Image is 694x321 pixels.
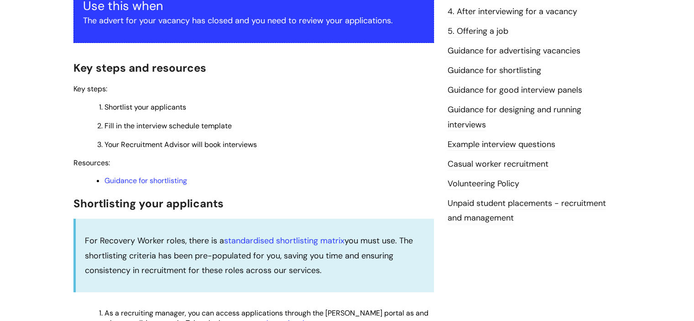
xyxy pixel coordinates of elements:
[85,233,425,278] p: For Recovery Worker roles, there is a you must use. The shortlisting criteria has been pre-popula...
[448,178,519,190] a: Volunteering Policy
[448,139,555,151] a: Example interview questions
[73,61,206,75] span: Key steps and resources
[448,26,508,37] a: 5. Offering a job
[83,13,424,28] p: The advert for your vacancy has closed and you need to review your applications.
[448,84,582,96] a: Guidance for good interview panels
[448,158,548,170] a: Casual worker recruitment
[448,198,606,224] a: Unpaid student placements - recruitment and management
[104,121,232,131] span: Fill in the interview schedule template
[224,235,344,246] a: standardised shortlisting matrix
[73,196,224,210] span: Shortlisting your applicants
[104,102,186,112] span: Shortlist your applicants
[73,158,110,168] span: Resources:
[73,84,107,94] span: Key steps:
[104,140,257,149] span: Your Recruitment Advisor will book interviews
[104,176,187,185] a: Guidance for shortlisting
[448,45,580,57] a: Guidance for advertising vacancies
[448,65,541,77] a: Guidance for shortlisting
[448,6,577,18] a: 4. After interviewing for a vacancy
[448,104,581,131] a: Guidance for designing and running interviews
